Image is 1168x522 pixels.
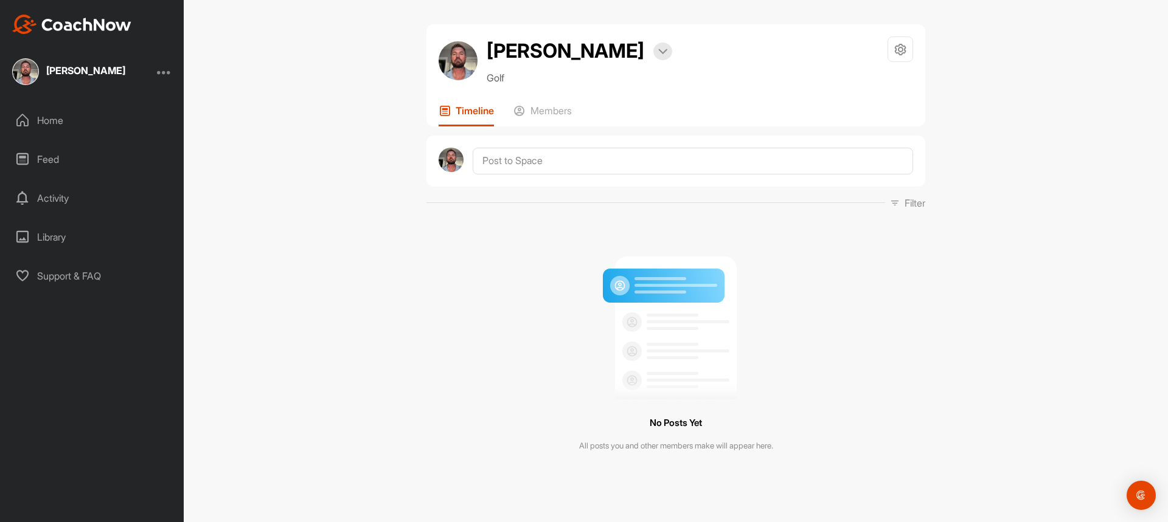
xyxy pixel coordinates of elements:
h2: [PERSON_NAME] [487,36,644,66]
img: avatar [439,41,478,80]
img: CoachNow [12,15,131,34]
div: Library [7,222,178,252]
div: Feed [7,144,178,174]
div: Home [7,105,178,136]
div: Support & FAQ [7,261,178,291]
div: Open Intercom Messenger [1127,481,1156,510]
img: avatar [439,148,464,173]
div: [PERSON_NAME] [46,66,125,75]
div: Activity [7,183,178,213]
p: Filter [905,196,925,210]
p: Golf [487,70,672,85]
img: square_dd674b41fe9bc676b63a258e88674493.jpg [12,58,39,85]
p: All posts you and other members make will appear here. [579,440,773,452]
img: null result [600,247,752,399]
h3: No Posts Yet [650,415,702,431]
p: Timeline [456,105,494,117]
p: Members [530,105,572,117]
img: arrow-down [658,49,667,55]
